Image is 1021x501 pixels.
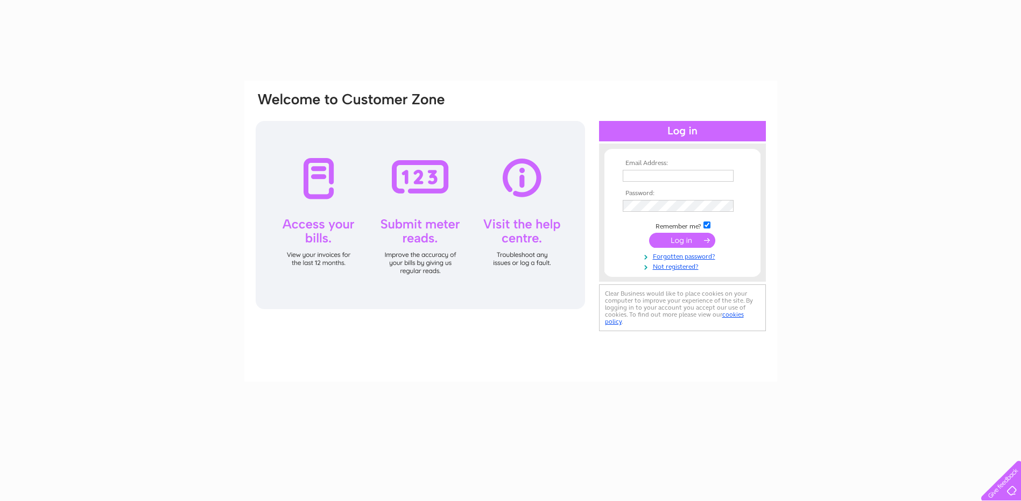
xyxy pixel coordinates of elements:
[620,220,745,231] td: Remember me?
[620,160,745,167] th: Email Address:
[605,311,744,325] a: cookies policy
[599,284,766,331] div: Clear Business would like to place cookies on your computer to improve your experience of the sit...
[620,190,745,197] th: Password:
[623,261,745,271] a: Not registered?
[649,233,715,248] input: Submit
[623,251,745,261] a: Forgotten password?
